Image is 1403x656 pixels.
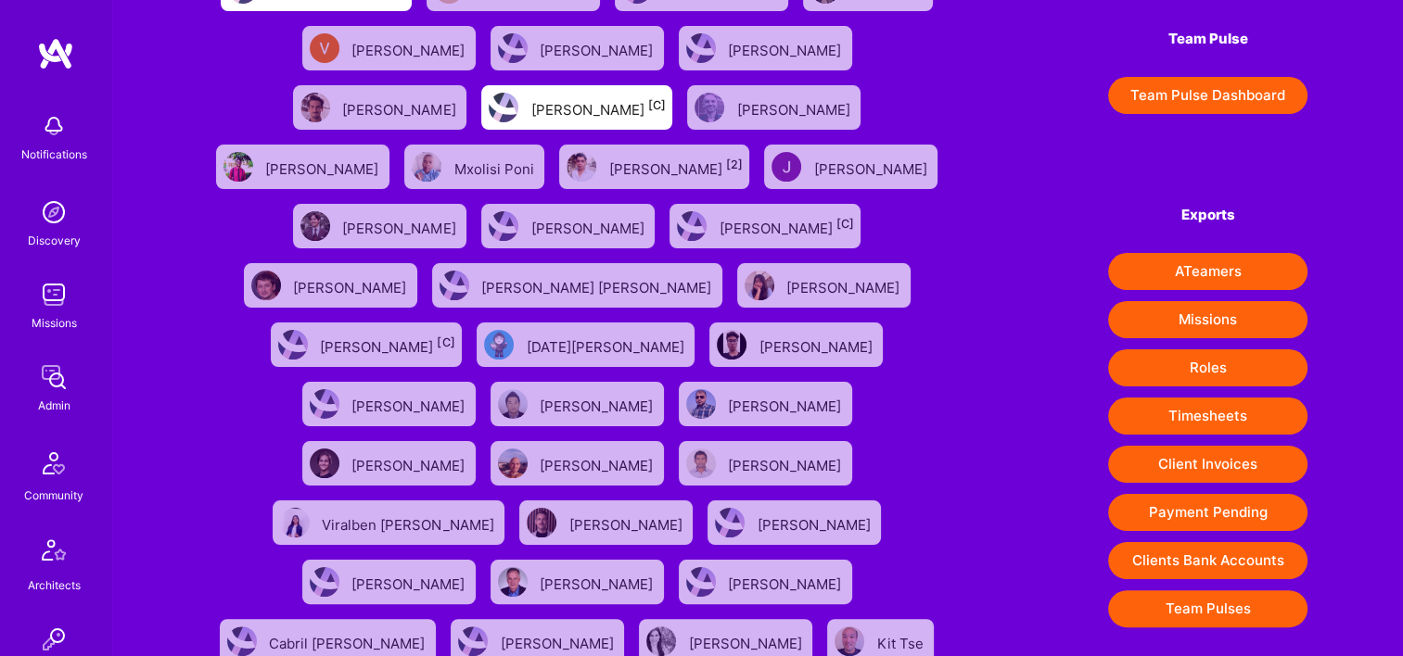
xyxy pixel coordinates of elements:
[835,217,853,231] sup: [C]
[310,389,339,419] img: User Avatar
[772,152,801,182] img: User Avatar
[540,451,657,475] div: [PERSON_NAME]
[295,19,483,78] a: User Avatar[PERSON_NAME]
[530,95,665,120] div: [PERSON_NAME]
[498,33,528,63] img: User Avatar
[28,231,81,250] div: Discovery
[351,392,468,416] div: [PERSON_NAME]
[1108,31,1307,47] h4: Team Pulse
[300,93,330,122] img: User Avatar
[498,389,528,419] img: User Avatar
[35,359,72,396] img: admin teamwork
[425,256,730,315] a: User Avatar[PERSON_NAME] [PERSON_NAME]
[695,93,724,122] img: User Avatar
[32,441,76,486] img: Community
[223,152,253,182] img: User Avatar
[498,567,528,597] img: User Avatar
[835,626,864,656] img: User Avatar
[671,552,860,612] a: User Avatar[PERSON_NAME]
[474,196,662,256] a: User Avatar[PERSON_NAME]
[351,36,468,60] div: [PERSON_NAME]
[489,211,518,241] img: User Avatar
[568,511,685,535] div: [PERSON_NAME]
[671,374,860,434] a: User Avatar[PERSON_NAME]
[686,33,716,63] img: User Avatar
[342,214,459,238] div: [PERSON_NAME]
[286,78,474,137] a: User Avatar[PERSON_NAME]
[38,396,70,415] div: Admin
[310,33,339,63] img: User Avatar
[662,196,868,256] a: User Avatar[PERSON_NAME][C]
[759,333,875,357] div: [PERSON_NAME]
[567,152,596,182] img: User Avatar
[265,493,512,552] a: User AvatarViralben [PERSON_NAME]
[786,273,903,297] div: [PERSON_NAME]
[540,392,657,416] div: [PERSON_NAME]
[540,570,657,594] div: [PERSON_NAME]
[757,511,874,535] div: [PERSON_NAME]
[236,256,425,315] a: User Avatar[PERSON_NAME]
[28,575,81,595] div: Architects
[686,448,716,478] img: User Avatar
[1108,446,1307,483] button: Client Invoices
[671,434,860,493] a: User Avatar[PERSON_NAME]
[1108,301,1307,338] button: Missions
[876,629,926,653] div: Kit Tse
[686,567,716,597] img: User Avatar
[24,486,83,505] div: Community
[440,271,469,300] img: User Avatar
[437,335,454,349] sup: [C]
[728,36,845,60] div: [PERSON_NAME]
[500,629,617,653] div: [PERSON_NAME]
[21,145,87,164] div: Notifications
[1108,207,1307,223] h4: Exports
[688,629,805,653] div: [PERSON_NAME]
[671,19,860,78] a: User Avatar[PERSON_NAME]
[646,626,676,656] img: User Avatar
[342,95,459,120] div: [PERSON_NAME]
[397,137,552,196] a: User AvatarMxolisi Poni
[263,315,469,374] a: User Avatar[PERSON_NAME][C]
[295,552,483,612] a: User Avatar[PERSON_NAME]
[647,98,665,112] sup: [C]
[1108,590,1307,627] button: Team Pulses
[530,214,647,238] div: [PERSON_NAME]
[527,508,556,537] img: User Avatar
[725,158,742,171] sup: [2]
[35,107,72,145] img: bell
[278,330,308,360] img: User Avatar
[745,271,774,300] img: User Avatar
[498,448,528,478] img: User Avatar
[1108,253,1307,290] button: ATeamers
[489,93,518,122] img: User Avatar
[351,451,468,475] div: [PERSON_NAME]
[265,155,382,179] div: [PERSON_NAME]
[686,389,716,419] img: User Avatar
[677,211,707,241] img: User Avatar
[280,508,310,537] img: User Avatar
[540,36,657,60] div: [PERSON_NAME]
[469,315,702,374] a: User Avatar[DATE][PERSON_NAME]
[702,315,890,374] a: User Avatar[PERSON_NAME]
[483,552,671,612] a: User Avatar[PERSON_NAME]
[286,196,474,256] a: User Avatar[PERSON_NAME]
[483,19,671,78] a: User Avatar[PERSON_NAME]
[295,374,483,434] a: User Avatar[PERSON_NAME]
[322,511,497,535] div: Viralben [PERSON_NAME]
[1108,494,1307,531] button: Payment Pending
[1108,542,1307,579] button: Clients Bank Accounts
[481,273,715,297] div: [PERSON_NAME] [PERSON_NAME]
[719,214,853,238] div: [PERSON_NAME]
[728,451,845,475] div: [PERSON_NAME]
[310,567,339,597] img: User Avatar
[813,155,930,179] div: [PERSON_NAME]
[552,137,757,196] a: User Avatar[PERSON_NAME][2]
[251,271,281,300] img: User Avatar
[474,78,680,137] a: User Avatar[PERSON_NAME][C]
[295,434,483,493] a: User Avatar[PERSON_NAME]
[458,626,488,656] img: User Avatar
[715,508,745,537] img: User Avatar
[35,276,72,313] img: teamwork
[37,37,74,70] img: logo
[1108,349,1307,386] button: Roles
